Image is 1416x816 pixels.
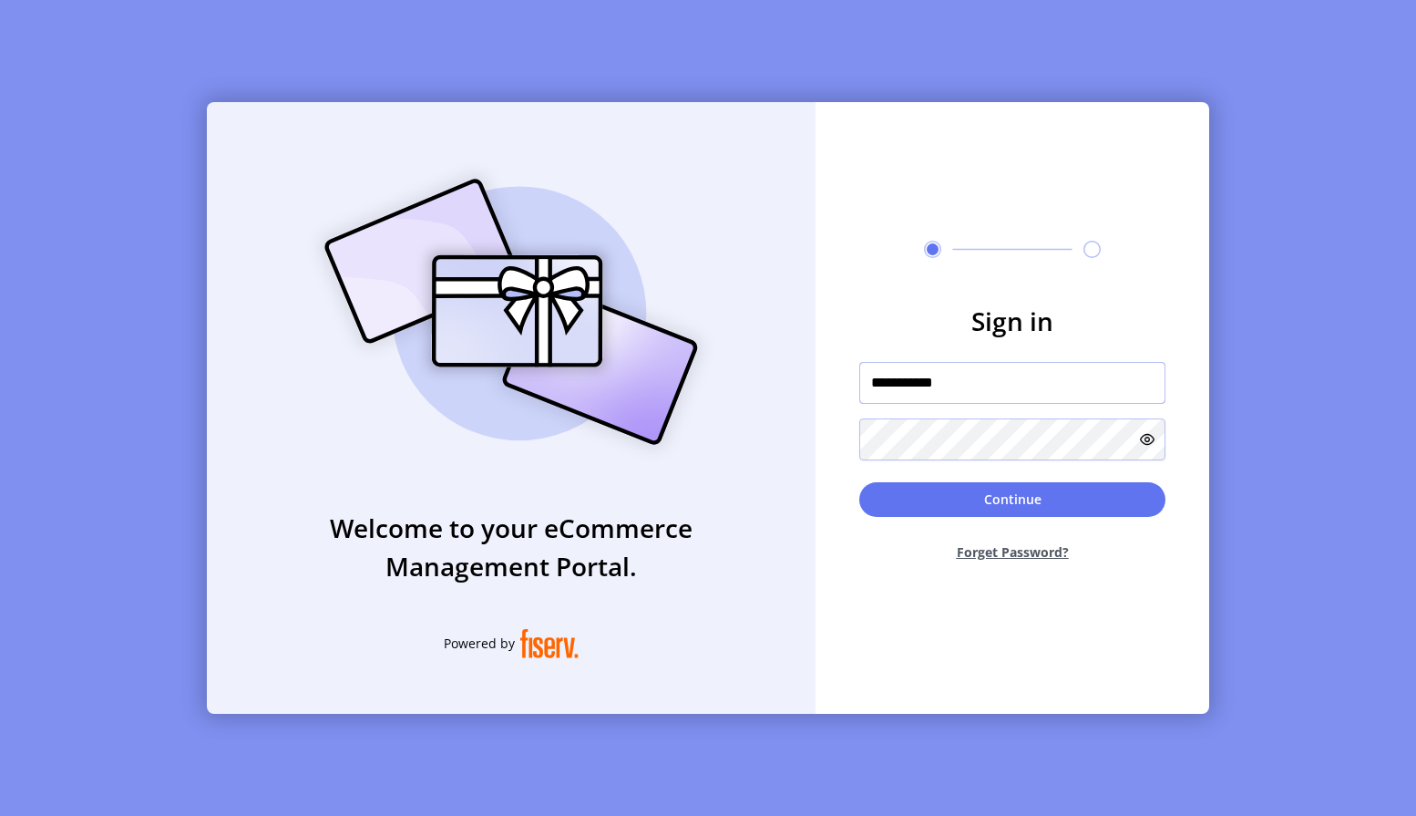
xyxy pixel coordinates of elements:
[207,509,816,585] h3: Welcome to your eCommerce Management Portal.
[859,302,1165,340] h3: Sign in
[297,159,725,465] img: card_Illustration.svg
[859,528,1165,576] button: Forget Password?
[859,482,1165,517] button: Continue
[444,634,515,653] span: Powered by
